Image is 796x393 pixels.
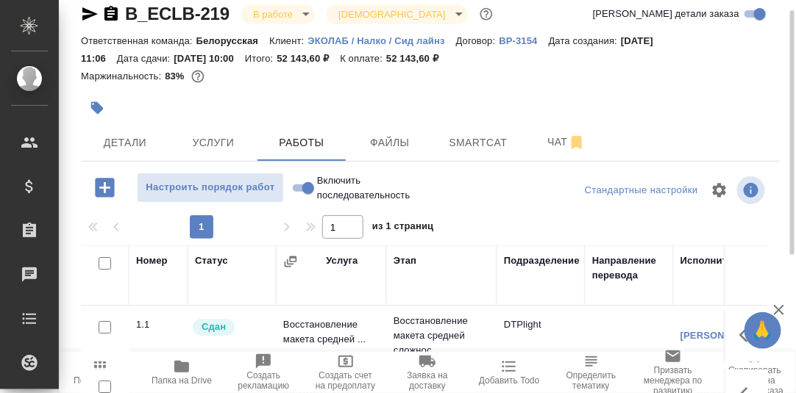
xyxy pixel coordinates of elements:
[680,253,745,268] div: Исполнитель
[559,370,623,391] span: Определить тематику
[372,217,434,239] span: из 1 страниц
[592,253,666,283] div: Направление перевода
[745,312,781,349] button: 🙏
[469,352,550,393] button: Добавить Todo
[308,35,455,46] p: ЭКОЛАБ / Налко / Сид лайнз
[241,4,315,24] div: В работе
[714,352,796,393] button: Скопировать ссылку на оценку заказа
[305,352,386,393] button: Создать счет на предоплату
[59,352,141,393] button: Пересчитать
[283,254,298,269] button: Сгруппировать
[145,179,276,196] span: Настроить порядок работ
[245,53,277,64] p: Итого:
[394,253,416,268] div: Этап
[117,53,174,64] p: Дата сдачи:
[581,179,702,202] div: split button
[443,134,514,152] span: Smartcat
[702,173,737,208] span: Настроить таблицу
[313,370,377,391] span: Создать счет на предоплату
[269,35,308,46] p: Клиент:
[499,34,548,46] a: ВР-3154
[334,8,449,21] button: [DEMOGRAPHIC_DATA]
[137,173,284,203] button: Настроить порядок работ
[165,71,188,82] p: 83%
[632,352,714,393] button: Призвать менеджера по развитию
[386,352,468,393] button: Заявка на доставку
[340,53,386,64] p: К оплате:
[568,134,586,151] svg: Отписаться
[90,134,160,152] span: Детали
[74,375,126,386] span: Пересчитать
[136,317,180,332] div: 1.1
[276,310,386,361] td: Восстановление макета средней ...
[249,8,297,21] button: В работе
[395,370,459,391] span: Заявка на доставку
[355,134,425,152] span: Файлы
[504,253,580,268] div: Подразделение
[477,4,496,24] button: Доп статусы указывают на важность/срочность заказа
[277,53,340,64] p: 52 143,60 ₽
[196,35,270,46] p: Белорусская
[737,176,768,204] span: Посмотреть информацию
[497,310,585,361] td: DTPlight
[141,352,222,393] button: Папка на Drive
[81,35,196,46] p: Ответственная команда:
[178,134,249,152] span: Услуги
[456,35,500,46] p: Договор:
[394,314,489,358] p: Восстановление макета средней сложнос...
[308,34,455,46] a: ЭКОЛАБ / Налко / Сид лайнз
[102,5,120,23] button: Скопировать ссылку
[81,71,165,82] p: Маржинальность:
[386,53,449,64] p: 52 143,60 ₽
[81,5,99,23] button: Скопировать ссылку для ЯМессенджера
[125,4,230,24] a: B_ECLB-219
[85,173,125,203] button: Добавить работу
[152,375,212,386] span: Папка на Drive
[136,253,168,268] div: Номер
[550,352,632,393] button: Определить тематику
[531,133,602,151] span: Чат
[174,53,245,64] p: [DATE] 10:00
[232,370,296,391] span: Создать рекламацию
[750,315,775,346] span: 🙏
[223,352,305,393] button: Создать рекламацию
[195,253,228,268] div: Статус
[188,67,207,86] button: 7389.65 RUB;
[202,320,226,334] p: Сдан
[81,92,113,124] button: Добавить тэг
[549,35,621,46] p: Дата создания:
[593,7,739,21] span: [PERSON_NAME] детали заказа
[680,330,762,341] a: [PERSON_NAME]
[191,317,269,337] div: Менеджер проверил работу исполнителя, передает ее на следующий этап
[327,4,467,24] div: В работе
[266,134,337,152] span: Работы
[326,253,358,268] div: Услуга
[479,375,539,386] span: Добавить Todo
[499,35,548,46] p: ВР-3154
